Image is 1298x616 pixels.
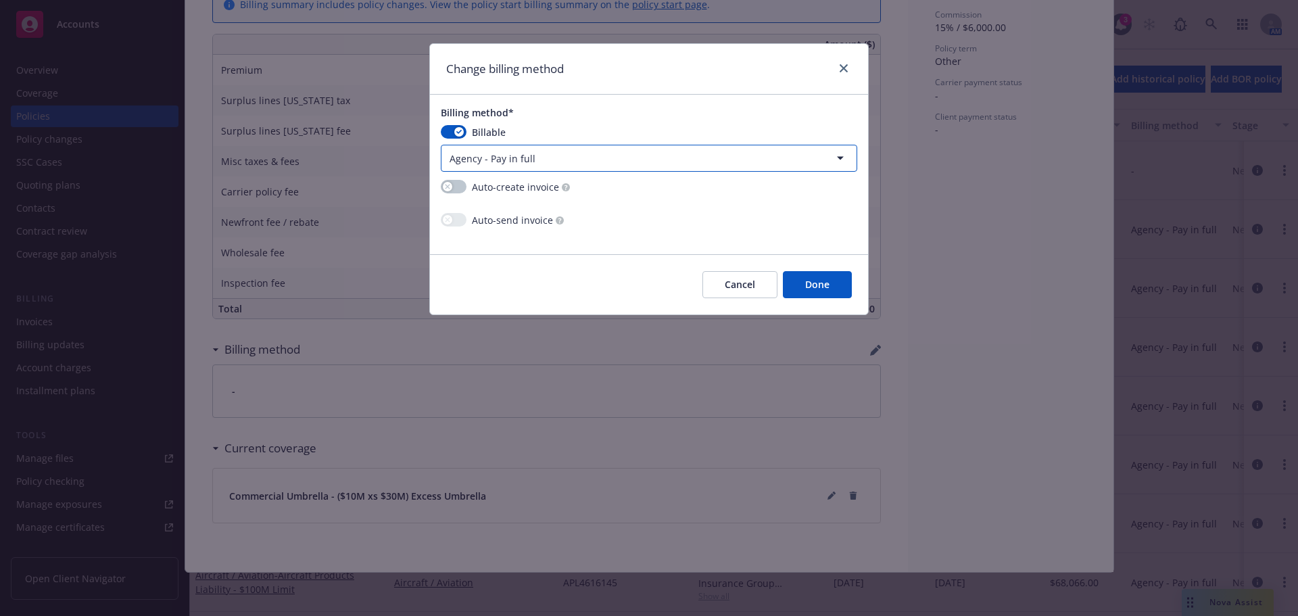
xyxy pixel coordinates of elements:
span: Billing method* [441,106,514,119]
div: Billable [441,125,857,139]
span: Auto-create invoice [472,180,559,194]
button: Done [783,271,852,298]
span: Auto-send invoice [472,213,553,227]
h1: Change billing method [446,60,564,78]
a: close [836,60,852,76]
button: Cancel [702,271,777,298]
